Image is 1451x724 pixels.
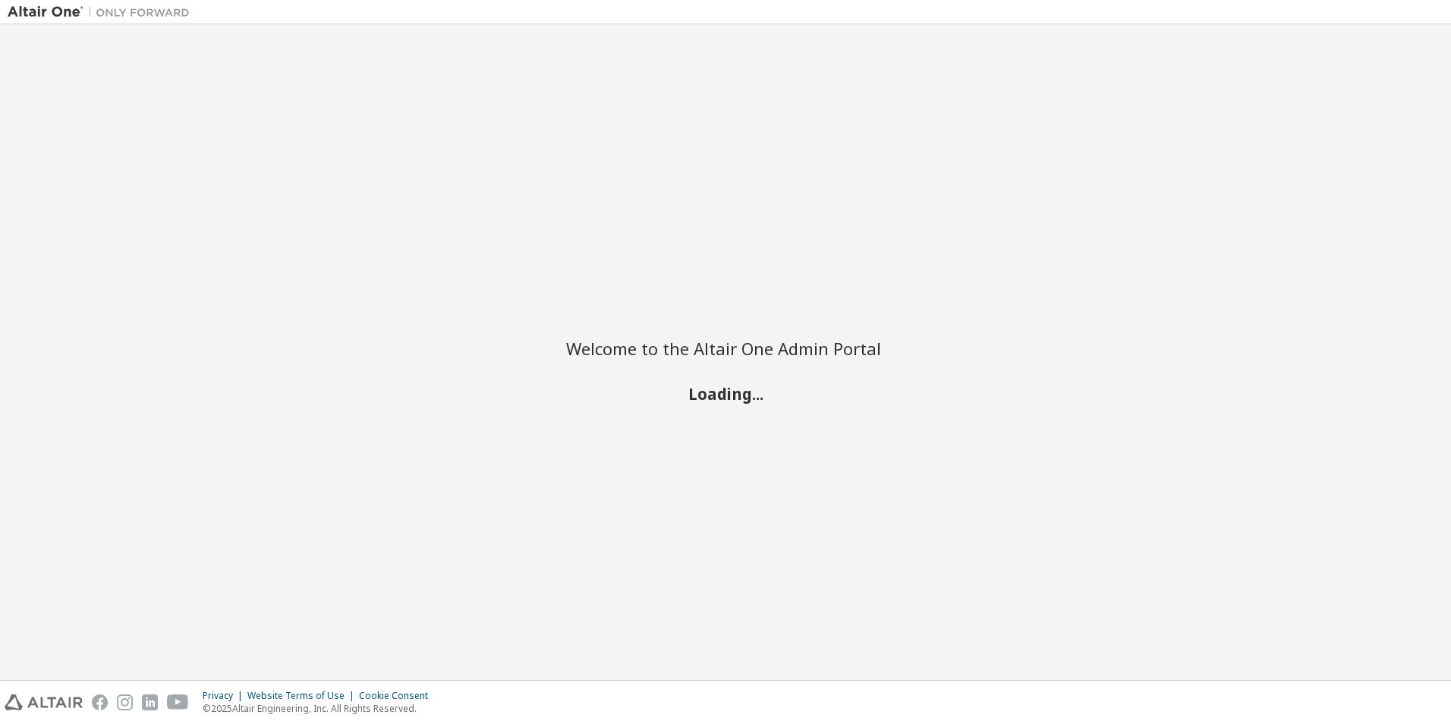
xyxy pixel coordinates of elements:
[92,694,108,710] img: facebook.svg
[142,694,158,710] img: linkedin.svg
[8,5,197,20] img: Altair One
[359,690,437,702] div: Cookie Consent
[247,690,359,702] div: Website Terms of Use
[5,694,83,710] img: altair_logo.svg
[203,690,247,702] div: Privacy
[167,694,189,710] img: youtube.svg
[203,702,437,715] p: © 2025 Altair Engineering, Inc. All Rights Reserved.
[566,384,885,404] h2: Loading...
[117,694,133,710] img: instagram.svg
[566,338,885,359] h2: Welcome to the Altair One Admin Portal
